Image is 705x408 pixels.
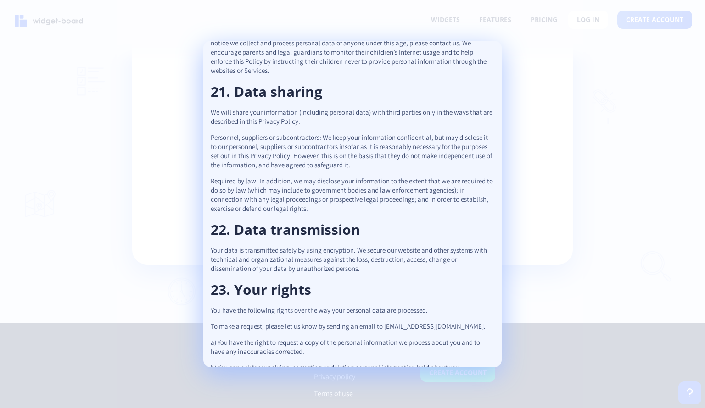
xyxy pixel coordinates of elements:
p: We will share your information (including personal data) with third parties only in the ways that... [211,108,494,126]
h3: 23. Your rights [211,281,494,299]
p: Required by law: In addition, we may disclose your information to the extent that we are required... [211,176,494,213]
p: Personnel, suppliers or subcontractors: We keep your information confidential, but may disclose i... [211,133,494,170]
p: To make a request, please let us know by sending an email to [EMAIL_ADDRESS][DOMAIN_NAME]. [211,322,494,331]
p: b) You can ask for supplying, correcting or deleting personal information held about you. [211,363,494,372]
p: You have the following rights over the way your personal data are processed. [211,306,494,315]
h3: 22. Data transmission [211,221,494,239]
p: a) You have the right to request a copy of the personal information we process about you and to h... [211,338,494,356]
h3: 21. Data sharing [211,83,494,101]
p: Your data is transmitted safely by using encryption. We secure our website and other systems with... [211,246,494,273]
p: We do not collect personal information from anyone under the age of [DEMOGRAPHIC_DATA]. If you no... [211,29,494,75]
